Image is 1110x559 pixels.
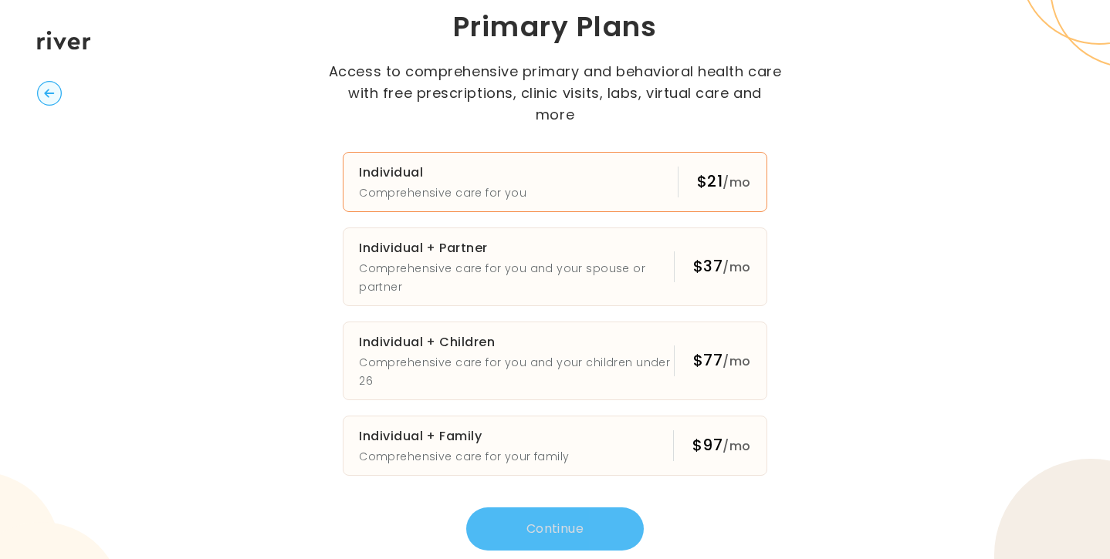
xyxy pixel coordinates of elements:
div: $37 [693,255,751,278]
span: /mo [723,352,750,370]
button: Individual + PartnerComprehensive care for you and your spouse or partner$37/mo [343,227,767,306]
div: $97 [692,434,751,457]
div: $77 [693,349,751,372]
p: Comprehensive care for you and your spouse or partner [359,259,674,296]
div: $21 [697,170,751,194]
h1: Primary Plans [290,8,821,45]
h3: Individual + Partner [359,237,674,259]
p: Comprehensive care for your family [359,447,569,466]
button: Continue [466,507,644,551]
button: IndividualComprehensive care for you$21/mo [343,152,767,212]
p: Access to comprehensive primary and behavioral health care with free prescriptions, clinic visits... [327,61,783,126]
h3: Individual + Children [359,332,674,353]
span: /mo [723,173,750,191]
span: /mo [723,258,750,276]
h3: Individual [359,162,526,184]
button: Individual + FamilyComprehensive care for your family$97/mo [343,416,767,476]
p: Comprehensive care for you and your children under 26 [359,353,674,390]
p: Comprehensive care for you [359,184,526,202]
span: /mo [723,437,750,455]
h3: Individual + Family [359,426,569,447]
button: Individual + ChildrenComprehensive care for you and your children under 26$77/mo [343,322,767,400]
